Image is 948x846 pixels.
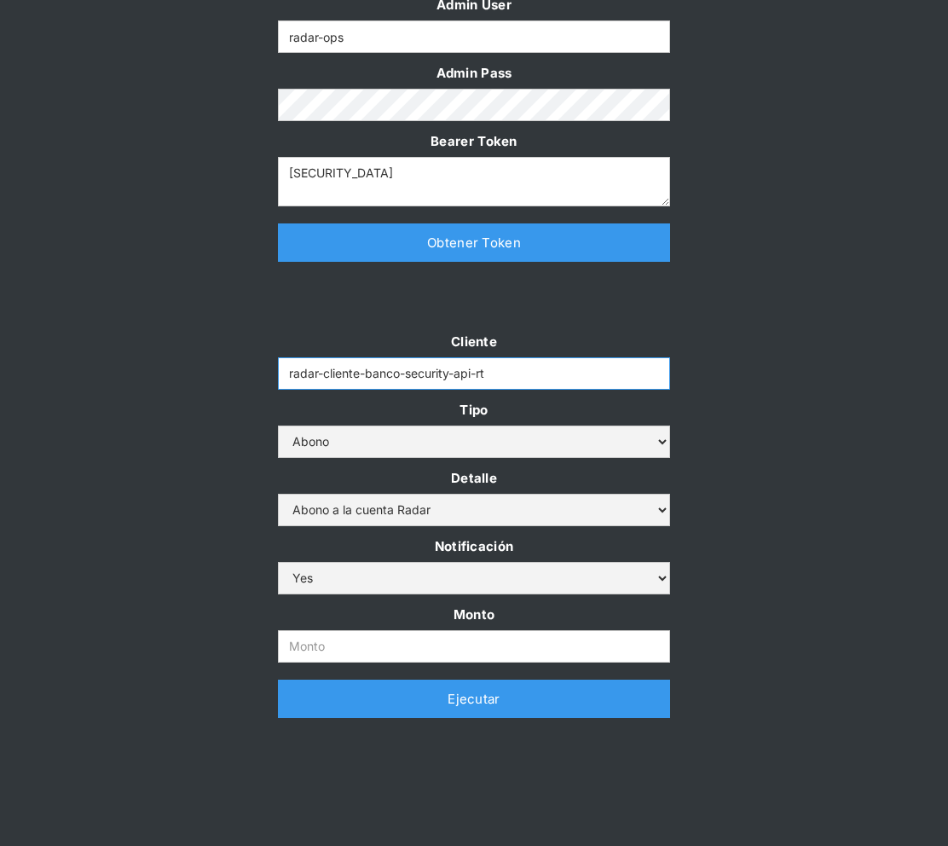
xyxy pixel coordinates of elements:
label: Monto [278,603,670,626]
label: Notificación [278,535,670,558]
input: Example Text [278,357,670,390]
a: Obtener Token [278,223,670,262]
label: Admin Pass [278,61,670,84]
label: Detalle [278,466,670,490]
label: Cliente [278,330,670,353]
input: Example Text [278,20,670,53]
a: Ejecutar [278,680,670,718]
input: Monto [278,630,670,663]
label: Bearer Token [278,130,670,153]
label: Tipo [278,398,670,421]
form: Form [278,330,670,663]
